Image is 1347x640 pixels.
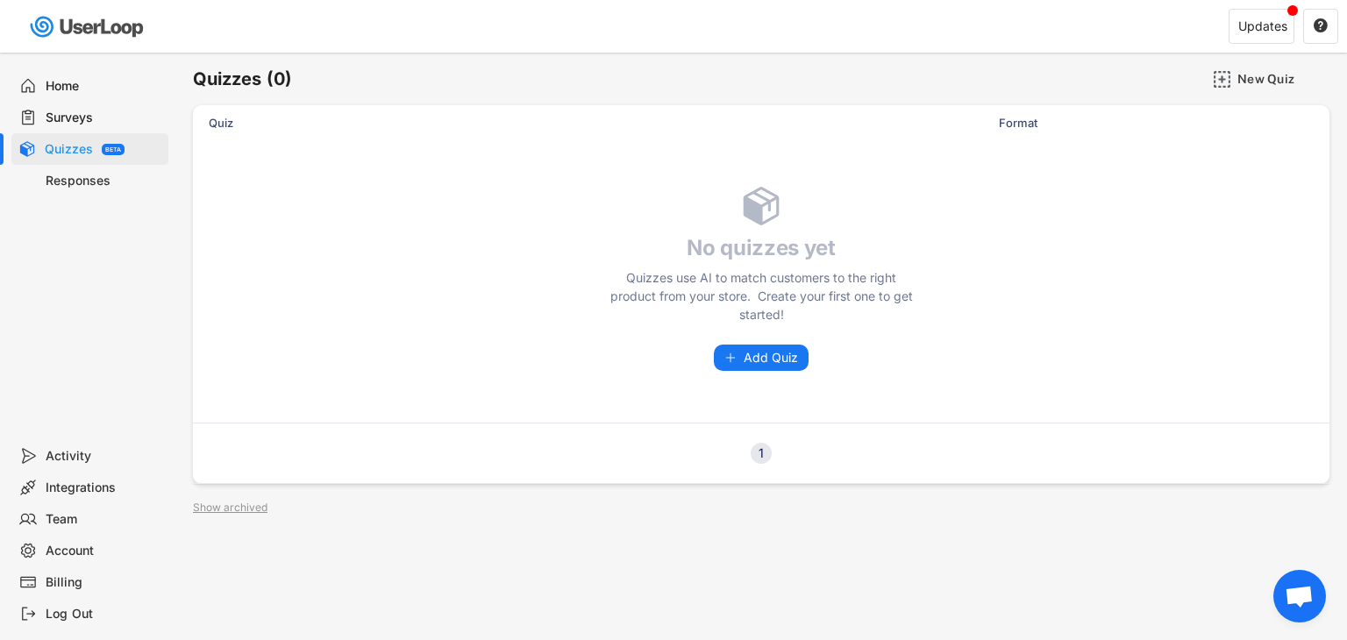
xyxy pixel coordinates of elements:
button:  [1313,18,1329,34]
div: New Quiz [1237,71,1325,87]
div: Integrations [46,480,161,496]
img: userloop-logo-01.svg [26,9,150,45]
div: Show archived [193,502,267,513]
div: Responses [46,173,161,189]
div: Activity [46,448,161,465]
div: Ouvrir le chat [1273,570,1326,622]
h4: No quizzes yet [603,235,919,261]
div: Updates [1238,20,1287,32]
div: Surveys [46,110,161,126]
div: 1 [751,447,772,459]
button: Add Quiz [714,345,809,371]
div: Account [46,543,161,559]
div: Home [46,78,161,95]
div: Log Out [46,606,161,622]
div: Billing [46,574,161,591]
div: BETA [105,146,121,153]
div: Team [46,511,161,528]
div: Format [999,115,1174,131]
div: Quizzes [45,141,93,158]
text:  [1314,18,1328,33]
div: Quiz [209,115,988,131]
div: Quizzes use AI to match customers to the right product from your store. Create your first one to ... [603,268,919,324]
h6: Quizzes (0) [193,68,292,91]
img: AddMajor.svg [1213,70,1231,89]
span: Add Quiz [744,352,798,364]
